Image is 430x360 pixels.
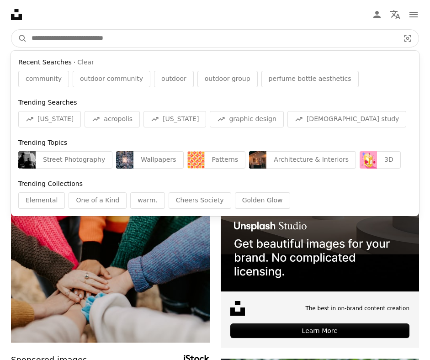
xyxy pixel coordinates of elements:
[36,151,112,169] div: Street Photography
[130,192,165,209] div: warm.
[11,211,210,343] img: person in red sweater holding babys hand
[18,180,83,187] span: Trending Collections
[249,151,266,169] img: premium_photo-1686167978316-e075293442bf
[221,93,419,348] a: The best in on-brand content creationLearn More
[161,74,186,84] span: outdoor
[69,192,127,209] div: One of a Kind
[377,151,401,169] div: 3D
[230,323,410,338] div: Learn More
[104,115,133,124] span: acropolis
[18,58,412,67] div: ·
[11,30,27,47] button: Search Unsplash
[205,74,250,84] span: outdoor group
[386,5,404,24] button: Language
[230,301,245,316] img: file-1631678316303-ed18b8b5cb9cimage
[229,115,276,124] span: graphic design
[163,115,199,124] span: [US_STATE]
[116,151,133,169] img: photo-1758846182916-2450a664ccd9
[18,151,36,169] img: premium_photo-1728498509310-23faa8d96510
[397,30,419,47] button: Visual search
[18,99,77,106] span: Trending Searches
[269,74,351,84] span: perfume bottle aesthetics
[360,151,377,169] img: premium_vector-1758302521831-3bea775646bd
[18,192,65,209] div: Elemental
[11,272,210,281] a: person in red sweater holding babys hand
[37,115,74,124] span: [US_STATE]
[133,151,183,169] div: Wallpapers
[235,192,290,209] div: Golden Glow
[187,151,205,169] img: premium_vector-1726848946310-412afa011a6e
[368,5,386,24] a: Log in / Sign up
[11,9,22,20] a: Home — Unsplash
[305,305,409,312] span: The best in on-brand content creation
[18,139,67,146] span: Trending Topics
[77,58,94,67] button: Clear
[266,151,356,169] div: Architecture & Interiors
[404,5,423,24] button: Menu
[205,151,246,169] div: Patterns
[26,74,62,84] span: community
[169,192,231,209] div: Cheers Society
[307,115,399,124] span: [DEMOGRAPHIC_DATA] study
[11,29,419,48] form: Find visuals sitewide
[80,74,143,84] span: outdoor community
[18,58,72,67] span: Recent Searches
